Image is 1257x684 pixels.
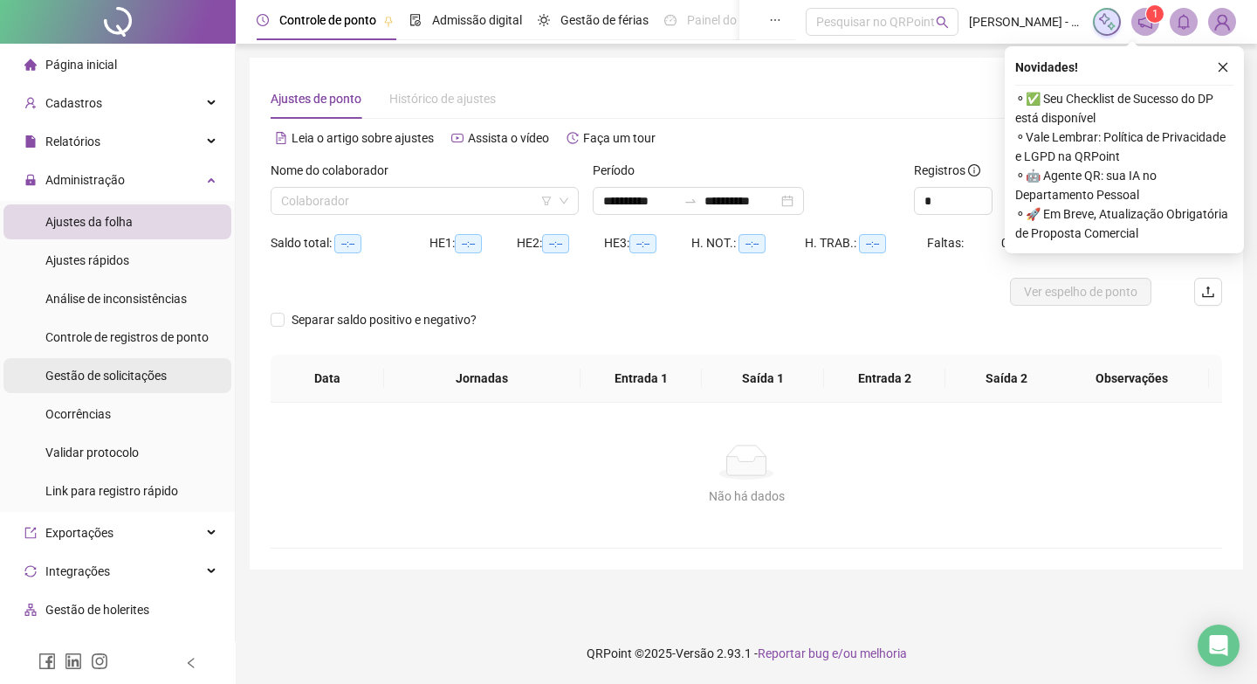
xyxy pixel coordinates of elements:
span: Controle de registros de ponto [45,330,209,344]
div: H. NOT.: [691,233,805,253]
span: Versão [676,646,714,660]
th: Jornadas [384,355,580,403]
span: Exportações [45,526,113,540]
span: Ocorrências [45,407,111,421]
th: Entrada 2 [824,355,946,403]
span: ⚬ ✅ Seu Checklist de Sucesso do DP está disponível [1015,89,1233,128]
sup: 1 [1146,5,1164,23]
span: Link para registro rápido [45,484,178,498]
span: --:-- [859,234,886,253]
span: home [24,59,37,71]
div: Saldo total: [271,233,429,253]
span: history [567,132,579,144]
span: Ajustes da folha [45,215,133,229]
img: sparkle-icon.fc2bf0ac1784a2077858766a79e2daf3.svg [1097,12,1116,31]
span: Reportar bug e/ou melhoria [758,646,907,660]
span: notification [1137,14,1153,30]
div: Open Intercom Messenger [1198,625,1240,667]
span: Análise de inconsistências [45,292,187,306]
span: Relatórios [45,135,100,149]
span: Painel do DP [687,13,755,27]
th: Entrada 1 [580,355,703,403]
span: facebook [38,653,56,670]
span: ⚬ 🤖 Agente QR: sua IA no Departamento Pessoal [1015,166,1233,204]
span: Novidades ! [1015,58,1078,77]
span: file-text [275,132,287,144]
span: Admissão digital [432,13,522,27]
th: Saída 1 [702,355,824,403]
span: Gestão de holerites [45,603,149,617]
div: HE 1: [429,233,517,253]
span: ellipsis [769,14,781,26]
span: Ajustes de ponto [271,92,361,106]
span: 1 [1152,8,1158,20]
span: Validar protocolo [45,446,139,459]
span: upload [1201,285,1215,299]
span: Separar saldo positivo e negativo? [285,310,484,329]
span: Faça um tour [583,131,656,145]
span: Integrações [45,564,110,578]
span: file [24,135,37,148]
th: Data [271,355,384,403]
span: Histórico de ajustes [389,92,496,106]
span: export [24,527,37,539]
span: filter [541,196,552,206]
span: sync [24,565,37,577]
span: dashboard [664,14,677,26]
span: youtube [451,132,464,144]
img: 93446 [1209,9,1235,35]
span: apartment [24,604,37,616]
span: swap-right [683,194,697,208]
span: --:-- [542,234,569,253]
span: down [559,196,569,206]
th: Saída 2 [945,355,1068,403]
th: Observações [1054,355,1209,403]
button: Ver espelho de ponto [1010,278,1151,306]
span: --:-- [738,234,766,253]
span: close [1217,61,1229,73]
span: ⚬ 🚀 Em Breve, Atualização Obrigatória de Proposta Comercial [1015,204,1233,243]
div: Não há dados [292,487,1201,506]
span: linkedin [65,653,82,670]
span: instagram [91,653,108,670]
div: HE 3: [604,233,691,253]
span: ⚬ Vale Lembrar: Política de Privacidade e LGPD na QRPoint [1015,128,1233,166]
span: Controle de ponto [279,13,376,27]
span: clock-circle [257,14,269,26]
span: Administração [45,173,125,187]
span: Cadastros [45,96,102,110]
span: lock [24,174,37,186]
span: file-done [409,14,422,26]
span: search [936,16,949,29]
label: Período [593,161,646,180]
span: Agente de IA [45,641,113,655]
span: to [683,194,697,208]
span: --:-- [334,234,361,253]
footer: QRPoint © 2025 - 2.93.1 - [236,623,1257,684]
span: pushpin [383,16,394,26]
span: Ajustes rápidos [45,253,129,267]
span: left [185,657,197,669]
span: Gestão de férias [560,13,649,27]
span: 0 [1001,236,1008,250]
span: Registros [914,161,980,180]
label: Nome do colaborador [271,161,400,180]
span: Assista o vídeo [468,131,549,145]
span: sun [538,14,550,26]
span: Faltas: [927,236,966,250]
span: Gestão de solicitações [45,369,167,383]
span: user-add [24,97,37,109]
span: bell [1176,14,1192,30]
span: Página inicial [45,58,117,72]
span: info-circle [968,164,980,176]
span: Leia o artigo sobre ajustes [292,131,434,145]
div: H. TRAB.: [805,233,927,253]
span: --:-- [629,234,656,253]
span: [PERSON_NAME] - Ergos Distribuidora [969,12,1082,31]
div: HE 2: [517,233,604,253]
span: Observações [1068,369,1195,388]
span: --:-- [455,234,482,253]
